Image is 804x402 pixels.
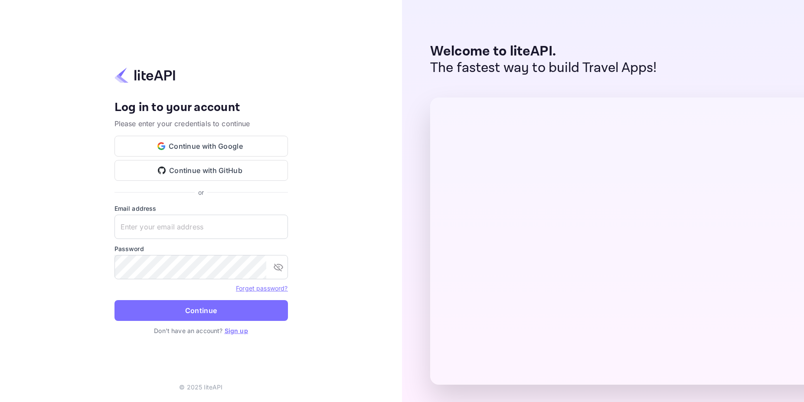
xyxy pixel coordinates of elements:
[198,188,204,197] p: or
[430,43,657,60] p: Welcome to liteAPI.
[114,300,288,321] button: Continue
[114,244,288,253] label: Password
[114,136,288,157] button: Continue with Google
[114,215,288,239] input: Enter your email address
[225,327,248,334] a: Sign up
[114,204,288,213] label: Email address
[236,284,288,292] a: Forget password?
[114,67,175,84] img: liteapi
[270,258,287,276] button: toggle password visibility
[114,100,288,115] h4: Log in to your account
[430,60,657,76] p: The fastest way to build Travel Apps!
[114,160,288,181] button: Continue with GitHub
[114,326,288,335] p: Don't have an account?
[179,382,222,392] p: © 2025 liteAPI
[114,118,288,129] p: Please enter your credentials to continue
